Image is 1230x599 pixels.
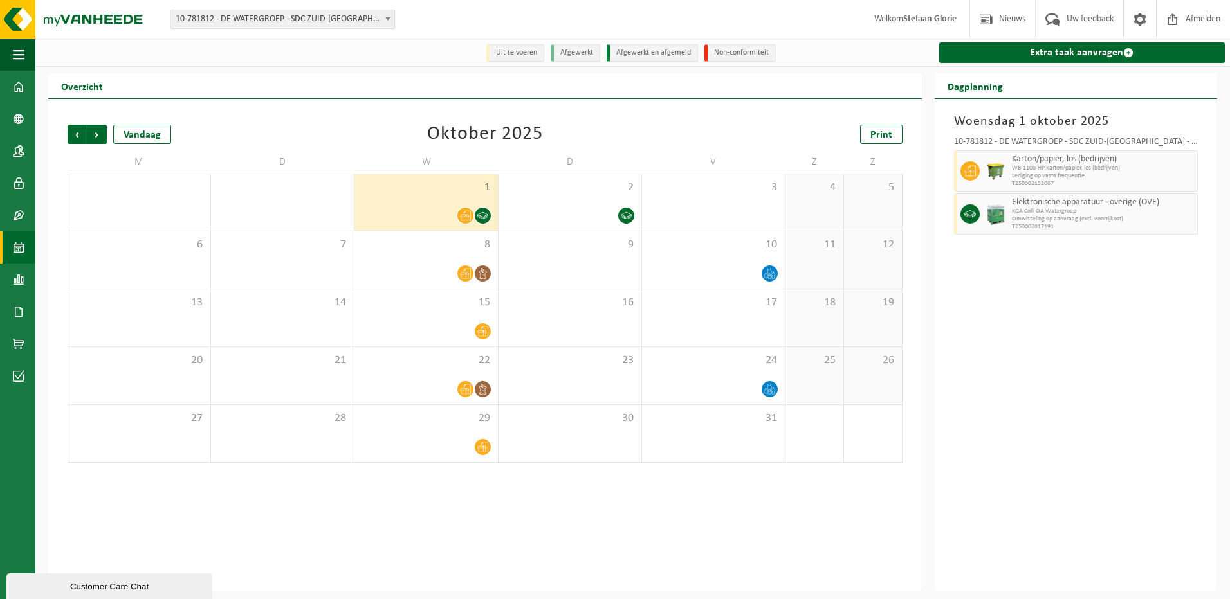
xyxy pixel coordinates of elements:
[648,181,778,195] span: 3
[361,411,491,425] span: 29
[48,73,116,98] h2: Overzicht
[648,238,778,252] span: 10
[505,181,635,195] span: 2
[648,411,778,425] span: 31
[792,296,837,310] span: 18
[217,353,347,368] span: 21
[551,44,600,62] li: Afgewerkt
[870,130,892,140] span: Print
[986,204,1005,225] img: PB-HB-1400-HPE-GN-11
[850,353,895,368] span: 26
[860,125,903,144] a: Print
[607,44,698,62] li: Afgewerkt en afgemeld
[1012,154,1194,165] span: Karton/papier, los (bedrijven)
[217,238,347,252] span: 7
[427,125,543,144] div: Oktober 2025
[1012,208,1194,215] span: KGA Colli OA Watergroep
[354,150,498,174] td: W
[792,353,837,368] span: 25
[75,353,204,368] span: 20
[75,238,204,252] span: 6
[217,411,347,425] span: 28
[505,296,635,310] span: 16
[1012,215,1194,223] span: Omwisseling op aanvraag (excl. voorrijkost)
[486,44,544,62] li: Uit te voeren
[505,353,635,368] span: 23
[648,296,778,310] span: 17
[704,44,776,62] li: Non-conformiteit
[505,411,635,425] span: 30
[75,411,204,425] span: 27
[648,353,778,368] span: 24
[170,10,394,28] span: 10-781812 - DE WATERGROEP - SDC ZUID-MOORSELE - MOORSELE
[1012,165,1194,172] span: WB-1100-HP karton/papier, los (bedrijven)
[954,138,1198,150] div: 10-781812 - DE WATERGROEP - SDC ZUID-[GEOGRAPHIC_DATA] - [GEOGRAPHIC_DATA]
[642,150,785,174] td: V
[113,125,171,144] div: Vandaag
[850,181,895,195] span: 5
[850,238,895,252] span: 12
[217,296,347,310] span: 14
[68,150,211,174] td: M
[361,238,491,252] span: 8
[1012,180,1194,188] span: T250002152067
[75,296,204,310] span: 13
[792,181,837,195] span: 4
[935,73,1016,98] h2: Dagplanning
[850,296,895,310] span: 19
[792,238,837,252] span: 11
[170,10,395,29] span: 10-781812 - DE WATERGROEP - SDC ZUID-MOORSELE - MOORSELE
[87,125,107,144] span: Volgende
[361,353,491,368] span: 22
[939,42,1225,63] a: Extra taak aanvragen
[1012,172,1194,180] span: Lediging op vaste frequentie
[844,150,903,174] td: Z
[785,150,844,174] td: Z
[1012,223,1194,231] span: T250002817191
[903,14,957,24] strong: Stefaan Glorie
[68,125,87,144] span: Vorige
[986,161,1005,181] img: WB-1100-HPE-GN-50
[1012,197,1194,208] span: Elektronische apparatuur - overige (OVE)
[6,571,215,599] iframe: chat widget
[361,181,491,195] span: 1
[361,296,491,310] span: 15
[211,150,354,174] td: D
[954,112,1198,131] h3: Woensdag 1 oktober 2025
[505,238,635,252] span: 9
[499,150,642,174] td: D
